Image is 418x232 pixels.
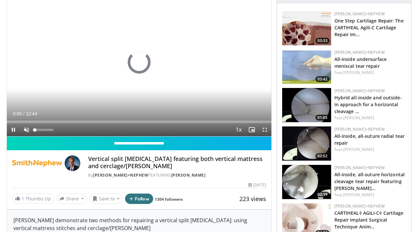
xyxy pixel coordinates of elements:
[22,196,24,202] span: 1
[26,111,37,116] span: 12:44
[334,192,406,198] div: Feat.
[343,147,374,152] a: [PERSON_NAME]
[343,115,374,121] a: [PERSON_NAME]
[282,11,331,45] a: 03:33
[232,123,245,136] button: Playback Rate
[334,18,404,37] a: One Step Cartilage Repair: The CARTIHEAL Agili-C Cartilage Repair Im…
[282,126,331,161] img: 0d5ae7a0-0009-4902-af95-81e215730076.150x105_q85_crop-smart_upscale.jpg
[334,88,385,94] a: [PERSON_NAME]+Nephew
[282,11,331,45] img: 781f413f-8da4-4df1-9ef9-bed9c2d6503b.150x105_q85_crop-smart_upscale.jpg
[88,172,266,178] div: By FEATURING
[20,123,33,136] button: Unmute
[334,203,385,209] a: [PERSON_NAME]+Nephew
[343,70,374,75] a: [PERSON_NAME]
[282,126,331,161] a: 02:02
[171,172,206,178] a: [PERSON_NAME]
[7,123,20,136] button: Pause
[282,165,331,199] img: 173c071b-399e-4fbc-8156-5fdd8d6e2d0e.150x105_q85_crop-smart_upscale.jpg
[334,94,402,114] a: Hybrid all-inside and outside-in approach for a horizontal cleavage …
[65,155,80,171] img: Avatar
[315,76,330,82] span: 03:42
[315,192,330,197] span: 02:19
[334,56,387,69] a: All-inside undersurface meniscal tear repair
[282,88,331,122] img: 364c13b8-bf65-400b-a941-5a4a9c158216.150x105_q85_crop-smart_upscale.jpg
[248,182,266,188] div: [DATE]
[56,194,87,204] button: Share
[334,171,405,191] a: All-inside, all-suture horizontal cleavage tear repair featuring [PERSON_NAME]…
[315,115,330,121] span: 01:05
[282,165,331,199] a: 02:19
[343,192,374,197] a: [PERSON_NAME]
[12,194,54,204] a: 1 Thumbs Up
[334,115,406,121] div: Feat.
[282,88,331,122] a: 01:05
[125,194,153,204] button: Follow
[334,210,404,230] a: CARTIHEAL◊ AGILI-C◊ Cartilage Repair Implant Surgical Technique Anim…
[35,129,53,131] div: Volume Level
[282,50,331,84] img: 02c34c8e-0ce7-40b9-85e3-cdd59c0970f9.150x105_q85_crop-smart_upscale.jpg
[7,121,271,123] div: Progress Bar
[334,165,385,170] a: [PERSON_NAME]+Nephew
[315,153,330,159] span: 02:02
[245,123,258,136] button: Enable picture-in-picture mode
[258,123,271,136] button: Fullscreen
[334,133,405,146] a: All-inside, all-suture radial tear repair
[282,50,331,84] a: 03:42
[89,194,123,204] button: Save to
[334,70,406,76] div: Feat.
[315,38,330,44] span: 03:33
[334,50,385,55] a: [PERSON_NAME]+Nephew
[334,126,385,132] a: [PERSON_NAME]+Nephew
[239,195,266,203] span: 223 views
[13,111,22,116] span: 0:00
[23,111,24,116] span: /
[334,11,385,17] a: [PERSON_NAME]+Nephew
[88,155,266,169] h4: Vertical split [MEDICAL_DATA] featuring both vertical mattress and cerclage/[PERSON_NAME]
[12,155,62,171] img: Smith+Nephew
[334,147,406,152] div: Feat.
[93,172,148,178] a: [PERSON_NAME]+Nephew
[155,196,183,202] a: 1304 followers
